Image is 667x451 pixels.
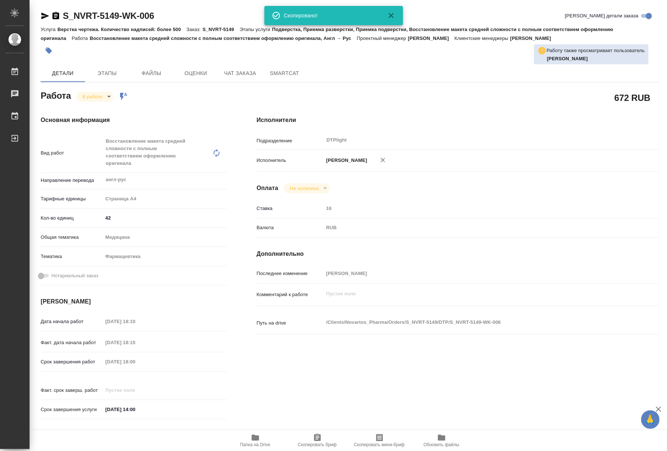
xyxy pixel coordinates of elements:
[41,318,103,325] p: Дата начала работ
[51,272,98,279] span: Нотариальный заказ
[41,27,57,32] p: Услуга
[324,268,625,279] input: Пустое поле
[222,69,258,78] span: Чат заказа
[256,137,323,145] p: Подразделение
[547,47,645,54] p: Работу также просматривает пользователь
[615,91,650,104] h2: 672 RUB
[644,412,657,427] span: 🙏
[547,55,645,62] p: Архипова Екатерина
[256,205,323,212] p: Ставка
[41,406,103,413] p: Срок завершения услуги
[41,339,103,346] p: Факт. дата начала работ
[41,149,103,157] p: Вид работ
[178,69,214,78] span: Оценки
[286,430,348,451] button: Скопировать бриф
[324,203,625,214] input: Пустое поле
[203,27,239,32] p: S_NVRT-5149
[103,193,227,205] div: Страница А4
[357,35,408,41] p: Проектный менеджер
[41,234,103,241] p: Общая тематика
[256,270,323,277] p: Последнее изменение
[641,410,660,429] button: 🙏
[256,319,323,327] p: Путь на drive
[41,358,103,366] p: Срок завершения работ
[256,184,278,193] h4: Оплата
[324,221,625,234] div: RUB
[348,430,411,451] button: Скопировать мини-бриф
[510,35,557,41] p: [PERSON_NAME]
[80,94,105,100] button: В работе
[103,213,227,223] input: ✎ Введи что-нибудь
[324,316,625,329] textarea: /Clients/Novartos_Pharma/Orders/S_NVRT-5149/DTP/S_NVRT-5149-WK-006
[240,442,270,447] span: Папка на Drive
[284,12,376,19] div: Скопировано!
[41,214,103,222] p: Кол-во единиц
[76,92,113,102] div: В работе
[455,35,510,41] p: Клиентские менеджеры
[288,185,321,191] button: Не оплачена
[423,442,459,447] span: Обновить файлы
[411,430,473,451] button: Обновить файлы
[90,35,357,41] p: Восстановление макета средней сложности с полным соответствием оформлению оригинала, Англ → Рус
[267,69,302,78] span: SmartCat
[240,27,272,32] p: Этапы услуги
[375,152,391,168] button: Удалить исполнителя
[41,297,227,306] h4: [PERSON_NAME]
[41,195,103,203] p: Тарифные единицы
[103,250,227,263] div: Фармацевтика
[256,250,659,258] h4: Дополнительно
[103,231,227,244] div: Медицина
[408,35,455,41] p: [PERSON_NAME]
[41,88,71,102] h2: Работа
[41,177,103,184] p: Направление перевода
[41,253,103,260] p: Тематика
[256,291,323,298] p: Комментарий к работе
[256,116,659,125] h4: Исполнители
[41,27,613,41] p: Подверстка, Приемка разверстки, Приемка подверстки, Восстановление макета средней сложности с пол...
[41,387,103,394] p: Факт. срок заверш. работ
[298,442,337,447] span: Скопировать бриф
[51,11,60,20] button: Скопировать ссылку
[382,11,400,20] button: Закрыть
[324,157,367,164] p: [PERSON_NAME]
[89,69,125,78] span: Этапы
[134,69,169,78] span: Файлы
[45,69,81,78] span: Детали
[187,27,203,32] p: Заказ:
[41,11,50,20] button: Скопировать ссылку для ЯМессенджера
[547,56,588,61] b: [PERSON_NAME]
[565,12,639,20] span: [PERSON_NAME] детали заказа
[63,11,154,21] a: S_NVRT-5149-WK-006
[224,430,286,451] button: Папка на Drive
[103,385,167,396] input: Пустое поле
[103,316,167,327] input: Пустое поле
[354,442,405,447] span: Скопировать мини-бриф
[103,356,167,367] input: Пустое поле
[41,116,227,125] h4: Основная информация
[103,404,167,415] input: ✎ Введи что-нибудь
[41,43,57,59] button: Добавить тэг
[256,224,323,231] p: Валюта
[256,157,323,164] p: Исполнитель
[103,337,167,348] input: Пустое поле
[284,183,330,193] div: В работе
[72,35,90,41] p: Работа
[57,27,186,32] p: Верстка чертежа. Количество надписей: более 500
